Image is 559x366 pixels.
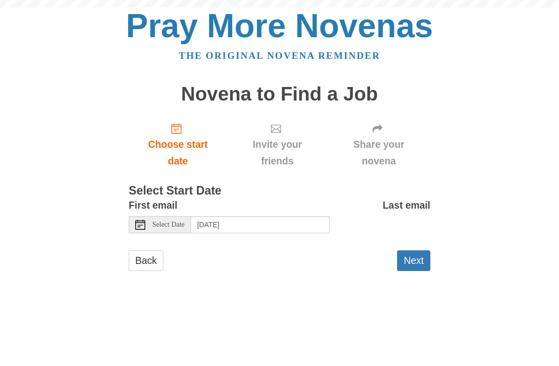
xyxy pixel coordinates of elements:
a: The original novena reminder [179,50,381,61]
span: Select Date [152,221,184,228]
button: Next [397,250,430,271]
div: Click "Next" to confirm your start date first. [327,115,430,174]
h3: Select Start Date [129,185,430,198]
span: Choose start date [139,136,217,169]
a: Back [129,250,163,271]
a: Choose start date [129,115,227,174]
span: Share your novena [337,136,420,169]
span: Invite your friends [237,136,317,169]
label: First email [129,197,177,214]
div: Click "Next" to confirm your start date first. [227,115,327,174]
label: Last email [383,197,430,214]
a: Pray More Novenas [126,7,433,44]
h1: Novena to Find a Job [129,83,430,105]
